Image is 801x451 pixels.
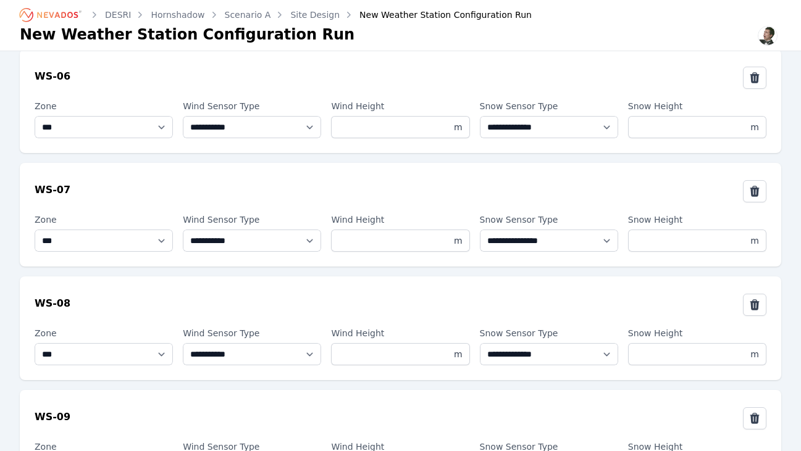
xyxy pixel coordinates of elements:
[35,99,173,114] label: Zone
[35,69,70,84] h3: WS-06
[628,99,766,116] label: Snow Height
[20,5,532,25] nav: Breadcrumb
[628,212,766,230] label: Snow Height
[35,212,173,227] label: Zone
[628,326,766,343] label: Snow Height
[758,26,778,46] img: Alex Kushner
[105,9,131,21] a: DESRI
[35,326,173,341] label: Zone
[331,212,469,230] label: Wind Height
[480,99,618,114] label: Snow Sensor Type
[290,9,340,21] a: Site Design
[183,99,321,114] label: Wind Sensor Type
[35,296,70,311] h3: WS-08
[331,326,469,343] label: Wind Height
[480,212,618,227] label: Snow Sensor Type
[480,326,618,341] label: Snow Sensor Type
[35,410,70,424] h3: WS-09
[151,9,204,21] a: Hornshadow
[331,99,469,116] label: Wind Height
[342,9,532,21] div: New Weather Station Configuration Run
[183,326,321,341] label: Wind Sensor Type
[183,212,321,227] label: Wind Sensor Type
[225,9,271,21] a: Scenario A
[20,25,354,44] h1: New Weather Station Configuration Run
[35,183,70,197] h3: WS-07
